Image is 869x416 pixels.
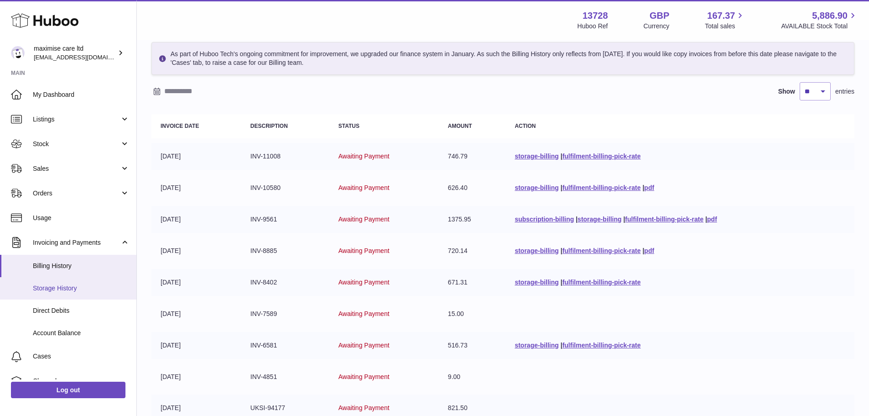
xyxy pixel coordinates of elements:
span: | [561,279,562,286]
span: Orders [33,189,120,198]
a: storage-billing [515,342,558,349]
a: fulfilment-billing-pick-rate [562,184,641,191]
td: INV-11008 [241,143,329,170]
div: As part of Huboo Tech's ongoing commitment for improvement, we upgraded our finance system in Jan... [151,42,854,75]
span: Invoicing and Payments [33,238,120,247]
strong: Action [515,123,536,129]
label: Show [778,87,795,96]
td: INV-4851 [241,363,329,390]
span: Awaiting Payment [338,247,390,254]
td: 15.00 [439,300,506,327]
span: Account Balance [33,329,130,337]
span: Awaiting Payment [338,279,390,286]
span: 5,886.90 [812,10,848,22]
span: | [705,216,707,223]
span: | [561,342,562,349]
span: | [623,216,625,223]
td: [DATE] [151,206,241,233]
td: INV-10580 [241,174,329,201]
td: [DATE] [151,143,241,170]
span: Awaiting Payment [338,342,390,349]
strong: 13728 [583,10,608,22]
a: fulfilment-billing-pick-rate [562,279,641,286]
a: Log out [11,382,125,398]
span: Awaiting Payment [338,216,390,223]
img: maxadamsa2016@gmail.com [11,46,25,60]
span: entries [835,87,854,96]
a: pdf [644,184,654,191]
td: 746.79 [439,143,506,170]
span: Sales [33,164,120,173]
td: 671.31 [439,269,506,296]
span: | [642,184,644,191]
span: Awaiting Payment [338,404,390,411]
td: INV-7589 [241,300,329,327]
a: fulfilment-billing-pick-rate [562,247,641,254]
div: Huboo Ref [578,22,608,31]
span: My Dashboard [33,90,130,99]
span: Awaiting Payment [338,310,390,317]
a: fulfilment-billing-pick-rate [625,216,703,223]
td: INV-8885 [241,237,329,264]
span: Usage [33,214,130,222]
td: [DATE] [151,363,241,390]
span: Awaiting Payment [338,184,390,191]
a: subscription-billing [515,216,574,223]
td: INV-6581 [241,332,329,359]
a: storage-billing [515,153,558,160]
strong: Invoice Date [161,123,199,129]
span: Total sales [705,22,745,31]
td: [DATE] [151,174,241,201]
span: | [561,153,562,160]
strong: GBP [650,10,669,22]
td: 720.14 [439,237,506,264]
span: Awaiting Payment [338,373,390,380]
a: 167.37 Total sales [705,10,745,31]
span: Channels [33,377,130,385]
td: 626.40 [439,174,506,201]
div: maximise care ltd [34,44,116,62]
a: storage-billing [515,247,558,254]
td: [DATE] [151,237,241,264]
a: pdf [644,247,654,254]
td: 1375.95 [439,206,506,233]
a: fulfilment-billing-pick-rate [562,342,641,349]
span: Billing History [33,262,130,270]
strong: Status [338,123,359,129]
span: Storage History [33,284,130,293]
span: Listings [33,115,120,124]
span: 167.37 [707,10,735,22]
a: fulfilment-billing-pick-rate [562,153,641,160]
span: | [576,216,578,223]
span: | [642,247,644,254]
a: storage-billing [578,216,621,223]
div: Currency [644,22,670,31]
strong: Description [250,123,288,129]
td: INV-9561 [241,206,329,233]
span: | [561,247,562,254]
span: AVAILABLE Stock Total [781,22,858,31]
a: pdf [707,216,717,223]
span: | [561,184,562,191]
td: [DATE] [151,332,241,359]
td: [DATE] [151,300,241,327]
td: 516.73 [439,332,506,359]
td: INV-8402 [241,269,329,296]
span: Stock [33,140,120,148]
span: Cases [33,352,130,361]
span: Awaiting Payment [338,153,390,160]
span: [EMAIL_ADDRESS][DOMAIN_NAME] [34,53,134,61]
td: [DATE] [151,269,241,296]
td: 9.00 [439,363,506,390]
span: Direct Debits [33,306,130,315]
a: 5,886.90 AVAILABLE Stock Total [781,10,858,31]
strong: Amount [448,123,472,129]
a: storage-billing [515,184,558,191]
a: storage-billing [515,279,558,286]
